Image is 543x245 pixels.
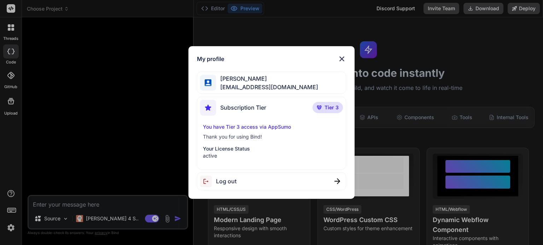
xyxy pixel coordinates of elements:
[205,79,211,86] img: profile
[203,152,340,159] p: active
[334,178,340,184] img: close
[216,83,318,91] span: [EMAIL_ADDRESS][DOMAIN_NAME]
[203,145,340,152] p: Your License Status
[203,133,340,140] p: Thank you for using Bind!
[325,104,339,111] span: Tier 3
[338,55,346,63] img: close
[203,123,340,130] p: You have Tier 3 access via AppSumo
[220,103,266,112] span: Subscription Tier
[317,105,322,110] img: premium
[200,100,216,116] img: subscription
[200,176,216,187] img: logout
[216,177,237,185] span: Log out
[216,74,318,83] span: [PERSON_NAME]
[197,55,224,63] h1: My profile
